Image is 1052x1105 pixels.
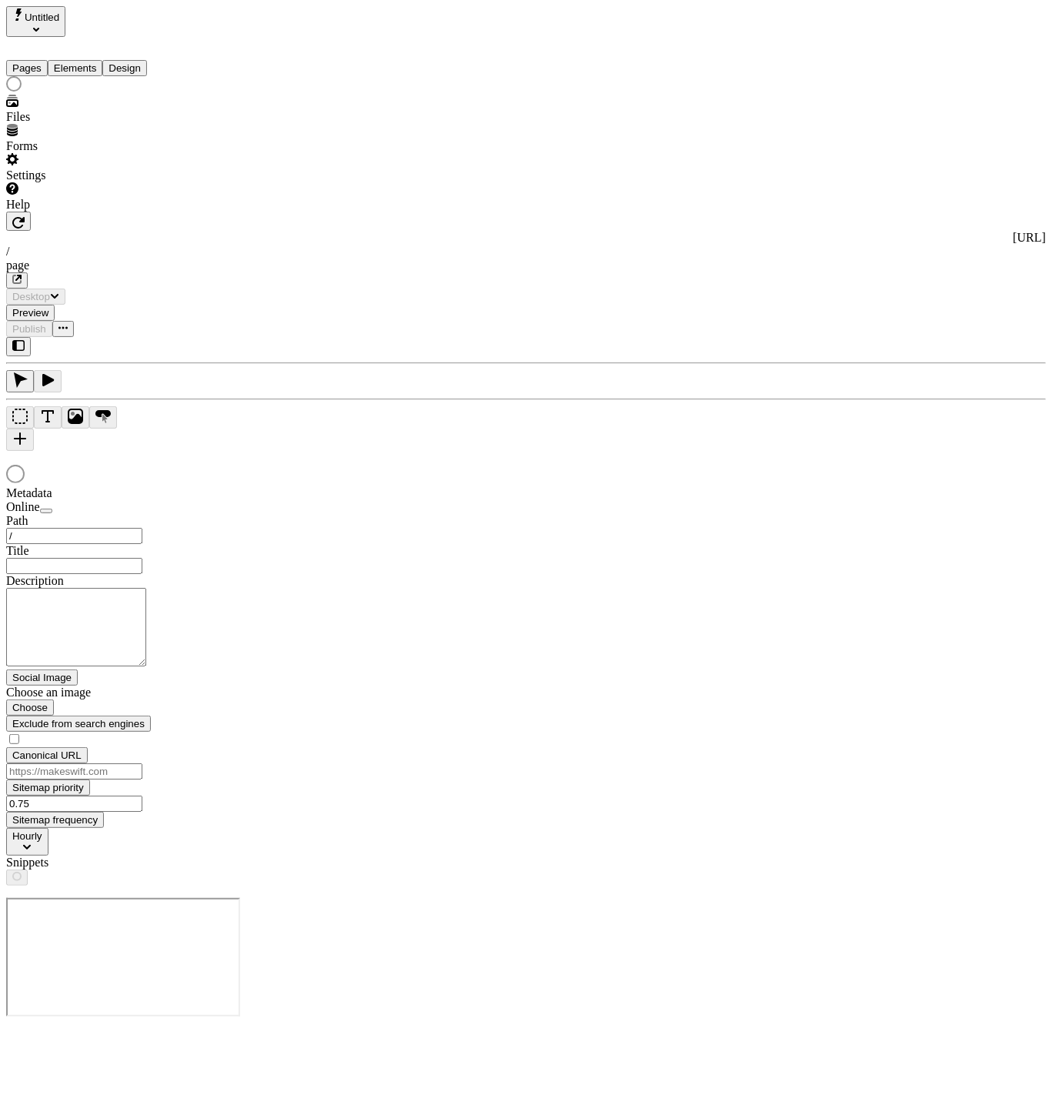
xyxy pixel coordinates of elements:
button: Social Image [6,669,78,686]
button: Exclude from search engines [6,716,151,732]
button: Image [62,406,89,429]
div: Forms [6,139,191,153]
button: Choose [6,699,54,716]
span: Hourly [12,830,42,842]
div: page [6,259,1046,272]
div: Choose an image [6,686,191,699]
span: Sitemap priority [12,782,84,793]
div: Metadata [6,486,191,500]
span: Choose [12,702,48,713]
span: Desktop [12,291,50,302]
span: Online [6,500,40,513]
input: https://makeswift.com [6,763,142,780]
button: Canonical URL [6,747,88,763]
span: Path [6,514,28,527]
span: Social Image [12,672,72,683]
button: Publish [6,321,52,337]
iframe: Cookie Feature Detection [6,898,240,1017]
button: Text [34,406,62,429]
button: Elements [48,60,103,76]
span: Publish [12,323,46,335]
button: Desktop [6,289,65,305]
button: Hourly [6,828,48,856]
span: Exclude from search engines [12,718,145,729]
div: Help [6,198,191,212]
div: [URL] [6,231,1046,245]
button: Pages [6,60,48,76]
button: Sitemap frequency [6,812,104,828]
span: Sitemap frequency [12,814,98,826]
span: Canonical URL [12,749,82,761]
button: Preview [6,305,55,321]
button: Select site [6,6,65,37]
div: Files [6,110,191,124]
button: Sitemap priority [6,780,90,796]
span: Title [6,544,29,557]
span: Preview [12,307,48,319]
button: Box [6,406,34,429]
button: Button [89,406,117,429]
span: Description [6,574,64,587]
span: Untitled [25,12,59,23]
button: Design [102,60,147,76]
div: / [6,245,1046,259]
div: Snippets [6,856,191,870]
div: Settings [6,169,191,182]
